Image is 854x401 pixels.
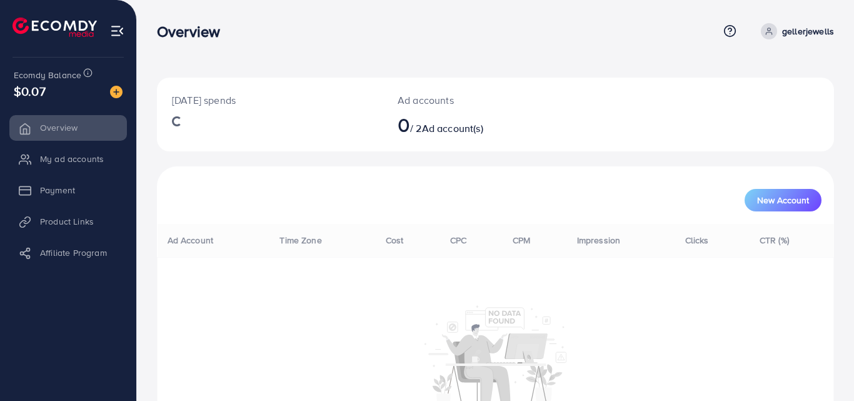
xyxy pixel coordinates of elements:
p: Ad accounts [398,93,537,108]
a: gellerjewells [756,23,834,39]
h3: Overview [157,23,230,41]
img: logo [13,18,97,37]
p: gellerjewells [782,24,834,39]
span: Ecomdy Balance [14,69,81,81]
span: $0.07 [14,82,46,100]
p: [DATE] spends [172,93,368,108]
h2: / 2 [398,113,537,136]
span: New Account [757,196,809,205]
button: New Account [745,189,821,211]
img: menu [110,24,124,38]
span: Ad account(s) [422,121,483,135]
span: 0 [398,110,410,139]
img: image [110,86,123,98]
